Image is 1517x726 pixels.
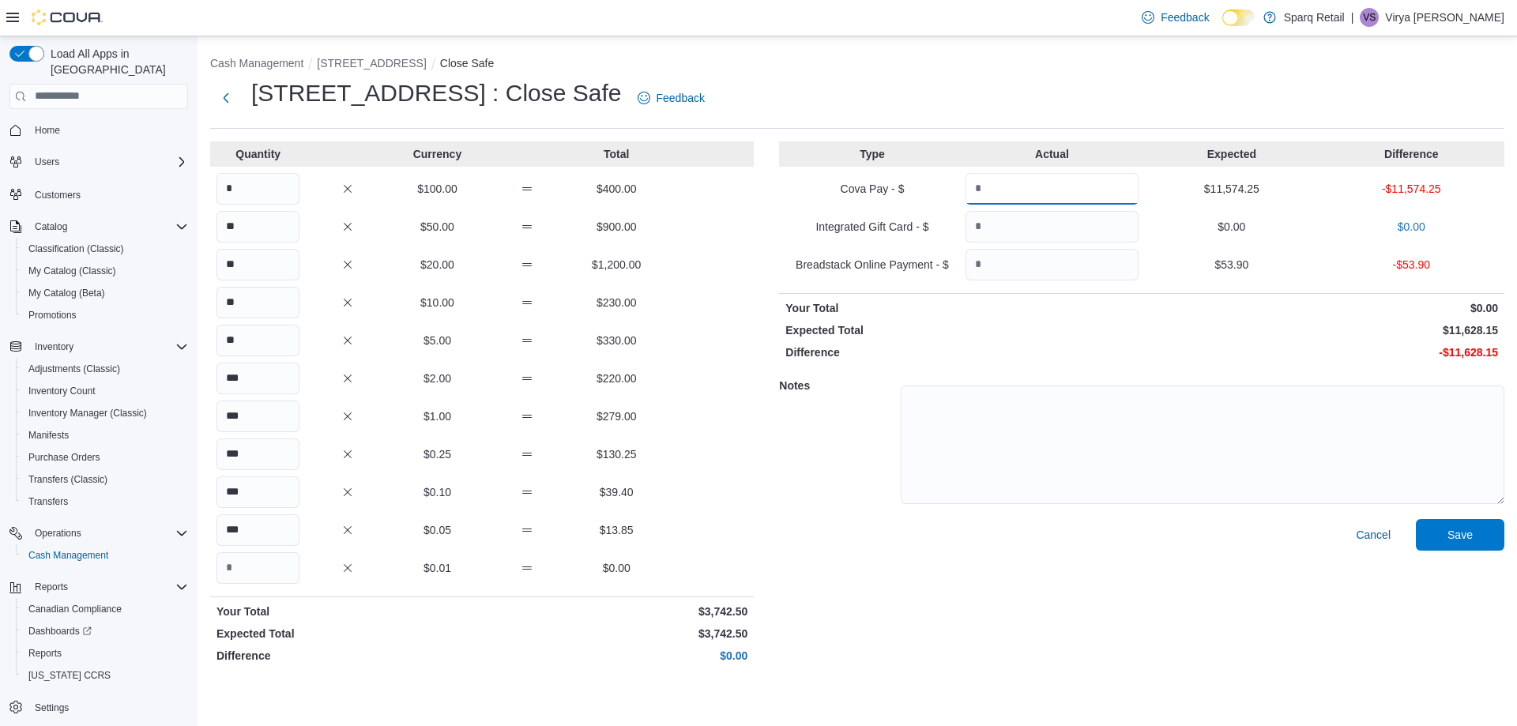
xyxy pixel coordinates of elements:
[28,473,107,486] span: Transfers (Classic)
[22,261,122,280] a: My Catalog (Classic)
[22,261,188,280] span: My Catalog (Classic)
[3,118,194,141] button: Home
[22,404,188,423] span: Inventory Manager (Classic)
[22,492,188,511] span: Transfers
[1145,181,1318,197] p: $11,574.25
[22,622,188,641] span: Dashboards
[16,620,194,642] a: Dashboards
[1284,8,1345,27] p: Sparq Retail
[216,401,299,432] input: Quantity
[966,249,1139,280] input: Quantity
[396,181,479,197] p: $100.00
[28,337,188,356] span: Inventory
[28,287,105,299] span: My Catalog (Beta)
[216,514,299,546] input: Quantity
[22,359,126,378] a: Adjustments (Classic)
[3,151,194,173] button: Users
[35,156,59,168] span: Users
[440,57,494,70] button: Close Safe
[396,560,479,576] p: $0.01
[22,492,74,511] a: Transfers
[28,265,116,277] span: My Catalog (Classic)
[22,284,188,303] span: My Catalog (Beta)
[28,577,74,596] button: Reports
[28,363,120,375] span: Adjustments (Classic)
[216,552,299,584] input: Quantity
[966,146,1139,162] p: Actual
[785,146,958,162] p: Type
[22,666,188,685] span: Washington CCRS
[22,404,153,423] a: Inventory Manager (Classic)
[1349,519,1397,551] button: Cancel
[35,124,60,137] span: Home
[785,219,958,235] p: Integrated Gift Card - $
[485,604,747,619] p: $3,742.50
[1360,8,1379,27] div: Virya Shields
[396,295,479,310] p: $10.00
[216,249,299,280] input: Quantity
[1145,322,1498,338] p: $11,628.15
[575,146,658,162] p: Total
[28,184,188,204] span: Customers
[28,669,111,682] span: [US_STATE] CCRS
[575,371,658,386] p: $220.00
[251,77,622,109] h1: [STREET_ADDRESS] : Close Safe
[28,152,188,171] span: Users
[1325,181,1498,197] p: -$11,574.25
[22,359,188,378] span: Adjustments (Classic)
[3,336,194,358] button: Inventory
[216,146,299,162] p: Quantity
[216,604,479,619] p: Your Total
[28,217,73,236] button: Catalog
[22,306,188,325] span: Promotions
[3,216,194,238] button: Catalog
[22,284,111,303] a: My Catalog (Beta)
[35,340,73,353] span: Inventory
[35,220,67,233] span: Catalog
[575,295,658,310] p: $230.00
[1145,219,1318,235] p: $0.00
[28,625,92,638] span: Dashboards
[28,698,188,717] span: Settings
[785,344,1139,360] p: Difference
[1145,146,1318,162] p: Expected
[396,333,479,348] p: $5.00
[28,385,96,397] span: Inventory Count
[216,648,479,664] p: Difference
[28,429,69,442] span: Manifests
[575,219,658,235] p: $900.00
[16,380,194,402] button: Inventory Count
[3,522,194,544] button: Operations
[210,82,242,114] button: Next
[631,82,711,114] a: Feedback
[575,181,658,197] p: $400.00
[216,325,299,356] input: Quantity
[216,626,479,641] p: Expected Total
[16,238,194,260] button: Classification (Classic)
[22,644,68,663] a: Reports
[1356,527,1391,543] span: Cancel
[216,363,299,394] input: Quantity
[16,282,194,304] button: My Catalog (Beta)
[22,448,107,467] a: Purchase Orders
[35,189,81,201] span: Customers
[785,181,958,197] p: Cova Pay - $
[16,468,194,491] button: Transfers (Classic)
[210,55,1504,74] nav: An example of EuiBreadcrumbs
[216,476,299,508] input: Quantity
[28,549,108,562] span: Cash Management
[28,186,87,205] a: Customers
[22,644,188,663] span: Reports
[28,577,188,596] span: Reports
[22,426,188,445] span: Manifests
[485,626,747,641] p: $3,742.50
[216,438,299,470] input: Quantity
[44,46,188,77] span: Load All Apps in [GEOGRAPHIC_DATA]
[1135,2,1215,33] a: Feedback
[16,446,194,468] button: Purchase Orders
[28,121,66,140] a: Home
[22,666,117,685] a: [US_STATE] CCRS
[16,598,194,620] button: Canadian Compliance
[657,90,705,106] span: Feedback
[575,446,658,462] p: $130.25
